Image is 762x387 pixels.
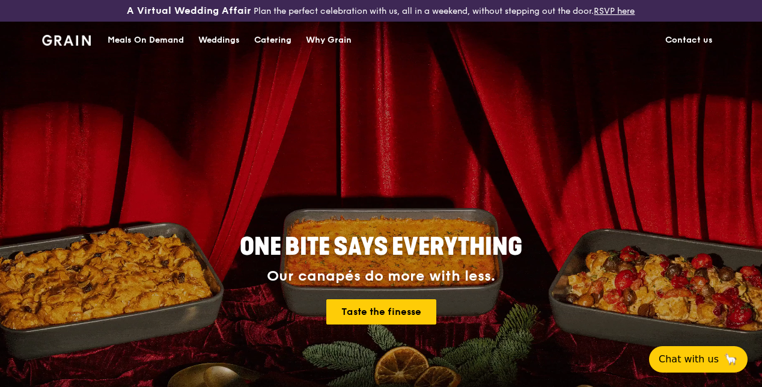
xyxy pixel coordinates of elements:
[658,22,720,58] a: Contact us
[306,22,352,58] div: Why Grain
[42,21,91,57] a: GrainGrain
[191,22,247,58] a: Weddings
[198,22,240,58] div: Weddings
[326,299,436,325] a: Taste the finesse
[127,5,635,17] div: Plan the perfect celebration with us, all in a weekend, without stepping out the door.
[127,5,251,17] h3: A Virtual Wedding Affair
[247,22,299,58] a: Catering
[240,233,522,261] span: ONE BITE SAYS EVERYTHING
[649,346,748,373] button: Chat with us🦙
[659,352,719,367] span: Chat with us
[594,6,635,16] a: RSVP here
[42,35,91,46] img: Grain
[165,268,597,285] div: Our canapés do more with less.
[254,22,291,58] div: Catering
[299,22,359,58] a: Why Grain
[108,22,184,58] div: Meals On Demand
[724,352,738,367] span: 🦙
